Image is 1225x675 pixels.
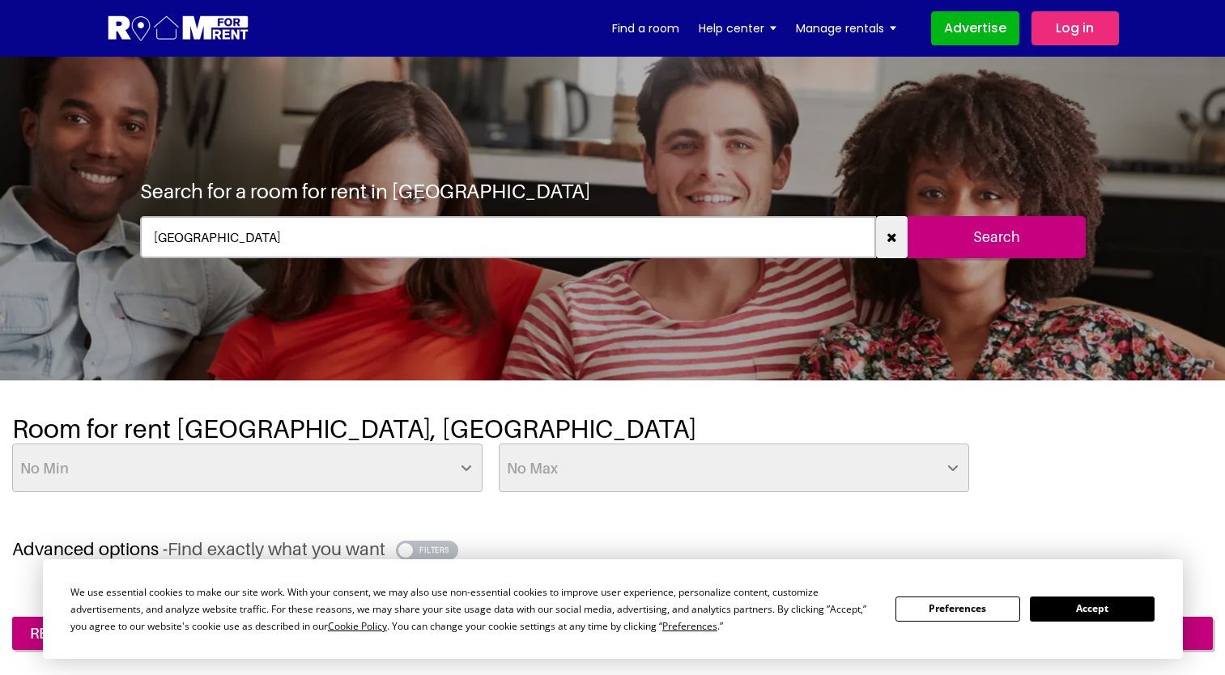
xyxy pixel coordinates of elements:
[12,413,1213,444] h2: Room for rent [GEOGRAPHIC_DATA], [GEOGRAPHIC_DATA]
[662,619,717,633] span: Preferences
[908,216,1086,258] input: Search
[931,11,1019,45] a: Advertise
[43,559,1183,659] div: Cookie Consent Prompt
[12,538,1213,560] h3: Advanced options -
[796,16,896,40] a: Manage rentals
[140,179,590,203] h1: Search for a room for rent in [GEOGRAPHIC_DATA]
[1030,596,1155,622] button: Accept
[168,538,385,559] span: Find exactly what you want
[140,216,876,258] input: Where do you want to live. Search by town or postcode
[612,16,679,40] a: Find a room
[107,14,250,44] img: Logo for Room for Rent, featuring a welcoming design with a house icon and modern typography
[699,16,776,40] a: Help center
[1031,11,1119,45] a: Log in
[328,619,387,633] span: Cookie Policy
[70,584,876,635] div: We use essential cookies to make our site work. With your consent, we may also use non-essential ...
[895,596,1020,622] button: Preferences
[12,617,190,651] a: reset all listings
